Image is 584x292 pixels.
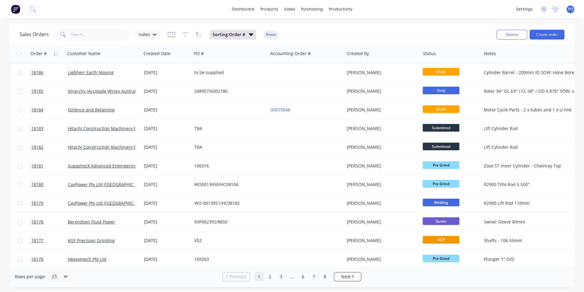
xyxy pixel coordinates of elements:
a: Hitachi Construction Machinery Pty Ltd [68,144,148,150]
input: Search... [71,28,130,41]
div: PO # [194,51,204,57]
a: 18176 [31,250,68,268]
button: Options [497,30,527,39]
div: 248957/6002180 [194,88,262,94]
span: 18179 [31,200,43,206]
div: [DATE] [144,163,189,169]
div: Created By [347,51,369,57]
div: products [257,5,281,14]
a: dashboard [229,5,257,14]
div: Status [423,51,436,57]
a: Vinarchy (Accolade Wines Australia Limited) [68,88,157,94]
div: Customer Name [67,51,100,57]
a: Page 1 is your current page [254,272,264,281]
span: Draft [423,105,459,113]
div: to be supplied [194,69,262,76]
div: [DATE] [144,182,189,188]
a: Previous page [223,274,250,280]
div: [DATE] [144,238,189,244]
a: Page 3 [276,272,286,281]
div: [PERSON_NAME] [347,238,414,244]
div: [PERSON_NAME] [347,163,414,169]
a: Berendsen Fluid Power [68,219,115,225]
div: WO-0013951/HC08182 [194,200,262,206]
span: 18183 [31,125,43,132]
a: Page 8 [320,272,330,281]
div: 109263 [194,256,262,262]
span: Rows per page [15,274,45,280]
a: Liebherr Earth Moving [68,69,114,75]
img: Factory [11,5,20,14]
div: [PERSON_NAME] [347,256,414,262]
span: 18176 [31,256,43,262]
button: Create order [530,30,564,39]
span: Pre Grind [423,255,459,262]
a: CavPower Pty Ltd ([GEOGRAPHIC_DATA]) [68,200,148,206]
span: PO [568,6,573,12]
a: KGF Precision Grinding [68,238,115,243]
span: 18177 [31,238,43,244]
span: HCP [423,236,459,244]
div: V52 [194,238,262,244]
div: TBA [194,144,262,150]
div: settings [513,5,536,14]
span: Next [341,274,351,280]
span: Strip [423,87,459,94]
div: purchasing [298,5,326,14]
a: CavPower Pty Ltd ([GEOGRAPHIC_DATA]) [68,182,148,187]
a: 18178 [31,213,68,231]
div: [DATE] [144,69,189,76]
a: Page 6 [298,272,308,281]
div: [PERSON_NAME] [347,144,414,150]
a: 18184 [31,101,68,119]
div: [DATE] [144,88,189,94]
span: 18181 [31,163,43,169]
a: 18186 [31,63,68,82]
a: 18185 [31,82,68,100]
div: [PERSON_NAME] [347,69,414,76]
div: [PERSON_NAME] [347,219,414,225]
div: 50P062392/8850 [194,219,262,225]
span: 18184 [31,107,43,113]
span: Draft [423,68,459,76]
div: [DATE] [144,144,189,150]
div: [PERSON_NAME] [347,182,414,188]
div: [DATE] [144,219,189,225]
div: [DATE] [144,107,189,113]
a: Heavymech Pty Ltd [68,256,106,262]
a: 18182 [31,138,68,156]
h1: Sales Orders [20,32,49,37]
a: Jump forward [287,272,297,281]
span: 18182 [31,144,43,150]
span: 18178 [31,219,43,225]
a: Supashock Advanced Engineering - (Dynamic Engineering) [68,163,187,169]
button: Reset [264,30,279,39]
div: WO0013950/HC08104 [194,182,262,188]
a: 18181 [31,157,68,175]
div: [PERSON_NAME] [347,107,414,113]
div: [DATE] [144,256,189,262]
a: 18180 [31,175,68,194]
span: Welding [423,199,459,206]
div: sales [281,5,298,14]
div: 106316 [194,163,262,169]
span: Pre Grind [423,161,459,169]
span: 18185 [31,88,43,94]
div: Order # [31,51,47,57]
div: [DATE] [144,200,189,206]
div: Created Date [144,51,170,57]
a: 18177 [31,231,68,250]
div: Accounting Order # [270,51,311,57]
button: Sorting:Order # [210,30,256,39]
div: productivity [326,5,356,14]
a: Hitachi Construction Machinery Pty Ltd [68,125,148,131]
a: 18179 [31,194,68,212]
div: Notes [484,51,496,57]
span: Pre Grind [423,180,459,188]
div: TBA [194,125,262,132]
a: 00075048 [271,107,290,113]
ul: Pagination [220,272,364,281]
a: Next page [334,274,361,280]
span: Quote [423,217,459,225]
span: 18186 [31,69,43,76]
